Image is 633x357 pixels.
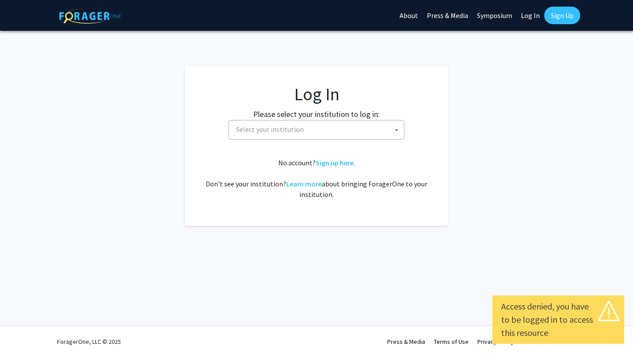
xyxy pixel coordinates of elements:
[434,338,469,346] a: Terms of Use
[316,158,353,167] a: Sign up here
[286,179,322,188] a: Learn more about bringing ForagerOne to your institution
[501,300,615,339] div: Access denied, you have to be logged in to access this resource
[477,338,514,346] a: Privacy Policy
[229,120,404,140] span: Select your institution
[253,108,380,120] label: Please select your institution to log in:
[233,120,404,138] span: Select your institution
[202,84,431,105] h1: Log In
[57,326,121,357] div: ForagerOne, LLC © 2025
[202,157,431,200] div: No account? . Don't see your institution? about bringing ForagerOne to your institution.
[544,7,580,24] a: Sign Up
[387,338,425,346] a: Press & Media
[236,125,304,134] span: Select your institution
[59,8,121,24] img: ForagerOne Logo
